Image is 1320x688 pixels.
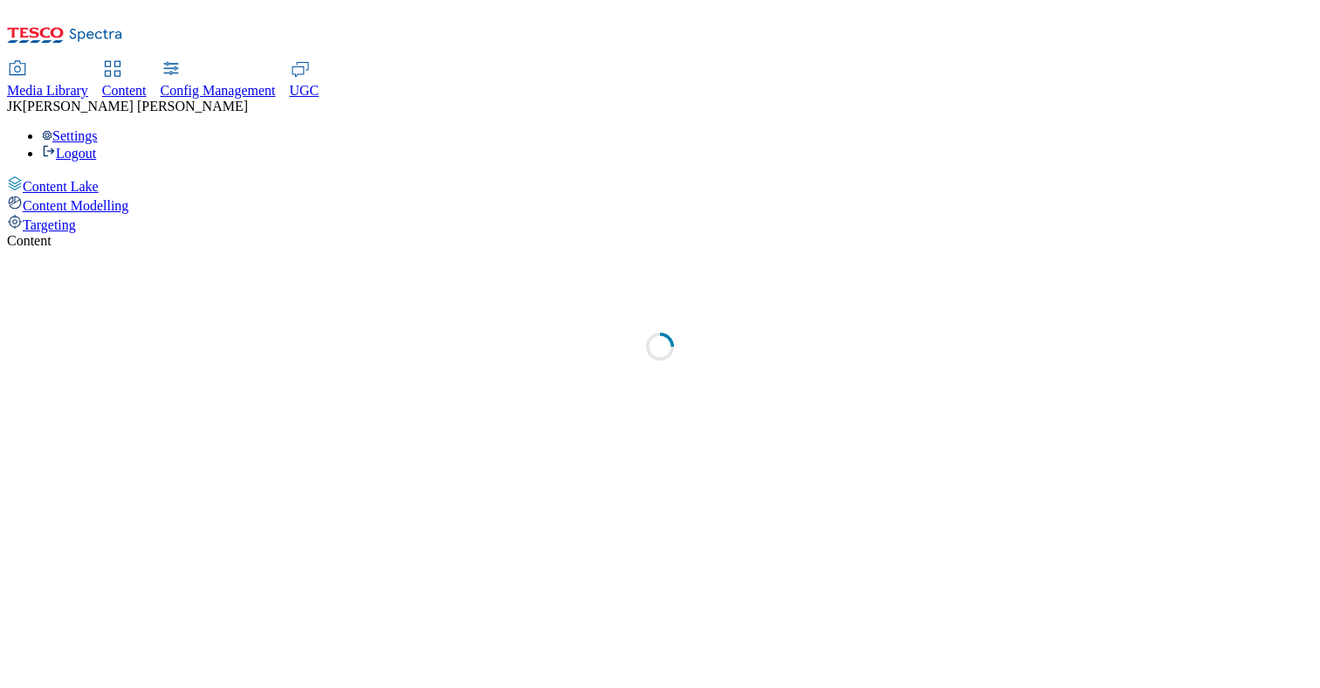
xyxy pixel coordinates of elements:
[7,62,88,99] a: Media Library
[7,175,1313,195] a: Content Lake
[7,83,88,98] span: Media Library
[23,217,76,232] span: Targeting
[102,62,147,99] a: Content
[23,99,248,114] span: [PERSON_NAME] [PERSON_NAME]
[7,214,1313,233] a: Targeting
[102,83,147,98] span: Content
[7,99,23,114] span: JK
[7,195,1313,214] a: Content Modelling
[161,83,276,98] span: Config Management
[42,146,96,161] a: Logout
[42,128,98,143] a: Settings
[290,62,320,99] a: UGC
[161,62,276,99] a: Config Management
[7,233,1313,249] div: Content
[23,198,128,213] span: Content Modelling
[23,179,99,194] span: Content Lake
[290,83,320,98] span: UGC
